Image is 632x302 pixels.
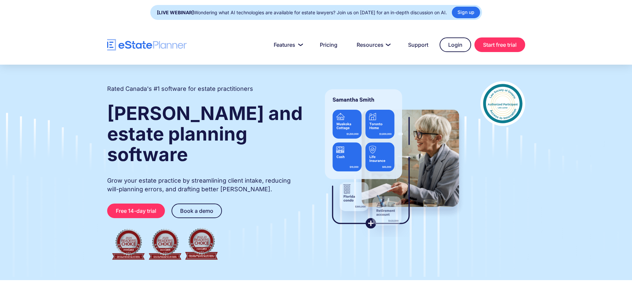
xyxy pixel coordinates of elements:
[440,37,471,52] a: Login
[107,204,165,218] a: Free 14-day trial
[349,38,397,51] a: Resources
[107,176,304,194] p: Grow your estate practice by streamlining client intake, reducing will-planning errors, and draft...
[317,81,467,237] img: estate planner showing wills to their clients, using eState Planner, a leading estate planning so...
[312,38,345,51] a: Pricing
[172,204,222,218] a: Book a demo
[107,102,303,166] strong: [PERSON_NAME] and estate planning software
[474,37,525,52] a: Start free trial
[107,39,187,51] a: home
[452,7,480,18] a: Sign up
[400,38,436,51] a: Support
[157,10,194,15] strong: [LIVE WEBINAR]
[157,8,447,17] div: Wondering what AI technologies are available for estate lawyers? Join us on [DATE] for an in-dept...
[266,38,309,51] a: Features
[107,85,253,93] h2: Rated Canada's #1 software for estate practitioners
